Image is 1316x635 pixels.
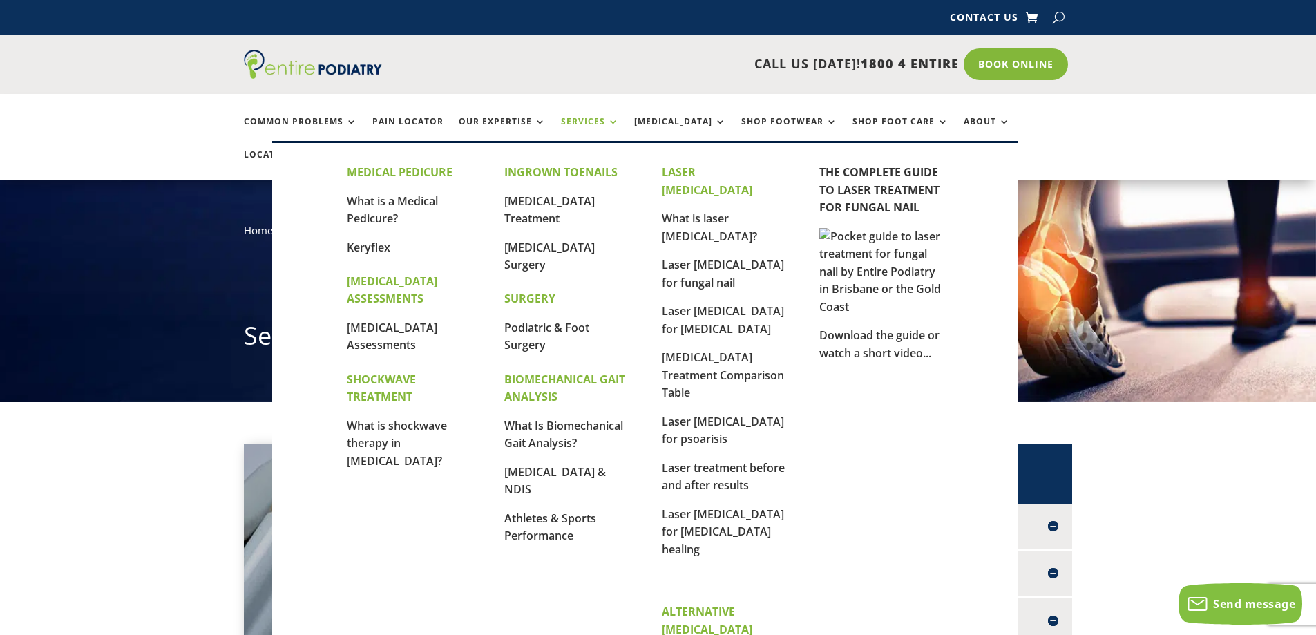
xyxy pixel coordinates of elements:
a: THE COMPLETE GUIDE TO LASER TREATMENT FOR FUNGAL NAIL [819,164,940,215]
a: Pain Locator [372,117,444,146]
strong: LASER [MEDICAL_DATA] [662,164,752,198]
a: Home [244,223,273,237]
a: Book Online [964,48,1068,80]
a: Athletes & Sports Performance [504,511,596,544]
a: Locations [244,150,313,180]
a: [MEDICAL_DATA] Surgery [504,240,595,273]
strong: INGROWN TOENAILS [504,164,618,180]
a: Laser [MEDICAL_DATA] for [MEDICAL_DATA] healing [662,506,784,557]
a: Our Expertise [459,117,546,146]
a: Shop Footwear [741,117,837,146]
p: Entire [MEDICAL_DATA] were the first clinic in [GEOGRAPHIC_DATA] to introduce the Cutera Genesis ... [271,528,470,634]
a: Shop Foot Care [852,117,948,146]
h1: Services [244,319,1073,360]
strong: SHOCKWAVE TREATMENT [347,372,416,405]
h2: Laser Treatment For [MEDICAL_DATA] [271,471,470,529]
a: [MEDICAL_DATA] Treatment Comparison Table [662,350,784,400]
a: Laser [MEDICAL_DATA] for [MEDICAL_DATA] [662,303,784,337]
img: Pocket guide to laser treatment for fungal nail by Entire Podiatry in Brisbane or the Gold Coast [819,228,944,316]
a: Contact Us [950,12,1018,28]
a: [MEDICAL_DATA] [634,117,726,146]
img: logo (1) [244,50,382,79]
a: What is shockwave therapy in [MEDICAL_DATA]? [347,418,447,468]
a: What is a Medical Pedicure? [347,193,438,227]
nav: breadcrumb [244,221,1073,249]
a: [MEDICAL_DATA] Assessments [347,320,437,353]
button: Send message [1179,583,1302,625]
a: Podiatric & Foot Surgery [504,320,589,353]
span: 1800 4 ENTIRE [861,55,959,72]
strong: MEDICAL PEDICURE [347,164,452,180]
strong: BIOMECHANICAL GAIT ANALYSIS [504,372,625,405]
a: Keryflex [347,240,390,255]
a: [MEDICAL_DATA] & NDIS [504,464,606,497]
a: Laser [MEDICAL_DATA] for psoarisis [662,414,784,447]
a: What is laser [MEDICAL_DATA]? [662,211,757,244]
a: [MEDICAL_DATA] Treatment [504,193,595,227]
a: Services [561,117,619,146]
a: About [964,117,1010,146]
a: Laser [MEDICAL_DATA] for fungal nail [662,257,784,290]
strong: SURGERY [504,291,555,306]
p: CALL US [DATE]! [435,55,959,73]
a: Common Problems [244,117,357,146]
span: Send message [1213,596,1295,612]
a: Download the guide or watch a short video... [819,328,940,361]
a: What Is Biomechanical Gait Analysis? [504,418,623,451]
a: Entire Podiatry [244,68,382,82]
strong: [MEDICAL_DATA] ASSESSMENTS [347,274,437,307]
a: Laser treatment before and after results [662,460,785,493]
